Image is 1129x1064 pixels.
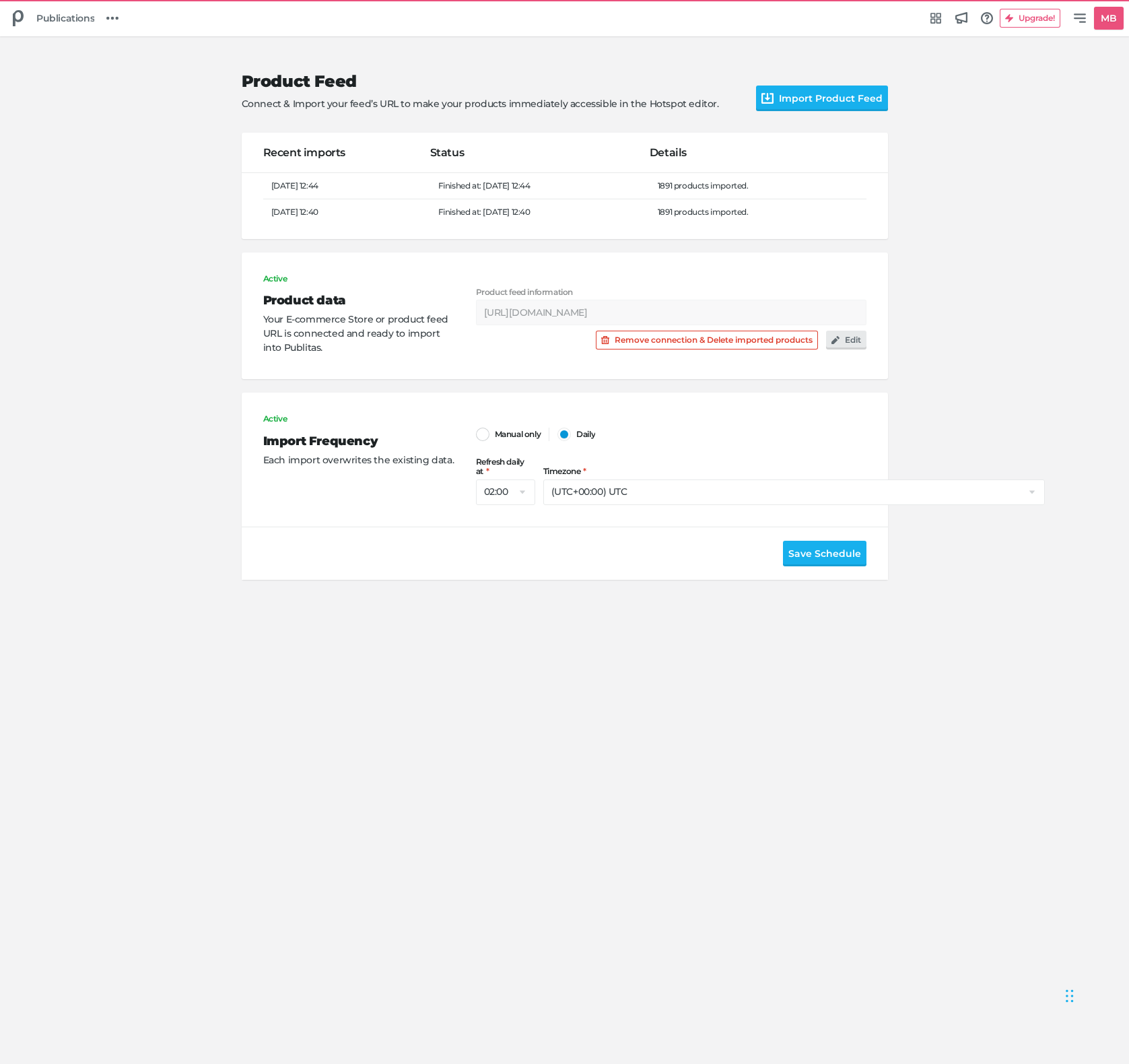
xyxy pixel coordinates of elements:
[924,7,947,30] a: Integrations Hub
[36,11,94,26] span: Publications
[263,133,430,173] th: Recent imports
[263,173,430,199] td: [DATE] 12:44
[31,5,100,31] a: Publications
[826,331,866,350] button: Edit
[596,331,818,350] button: Remove connection & Delete imported products
[576,430,595,439] span: Daily
[1000,9,1068,28] a: Upgrade!
[650,173,866,199] td: 1891 products imported.
[263,312,454,355] p: Your E-commerce Store or product feed URL is connected and ready to import into Publitas.
[1000,9,1060,28] button: Upgrade!
[263,432,454,451] h3: Import Frequency
[263,414,454,424] h6: Active
[242,72,734,92] h2: Product Feed
[430,199,650,225] td: Finished at: [DATE] 12:40
[263,199,430,225] td: [DATE] 12:40
[263,274,454,284] h6: Active
[495,430,541,439] span: Manual only
[263,453,454,467] p: Each import overwrites the existing data.
[1066,976,1074,1016] div: Drag
[430,133,650,173] th: Status
[650,199,866,225] td: 1891 products imported.
[476,457,535,477] label: Refresh daily at
[783,541,866,566] button: Save Schedule
[430,173,650,199] td: Finished at: [DATE] 12:44
[242,97,734,111] p: Connect & Import your feed’s URL to make your products immediately accessible in the Hotspot editor.
[543,467,1045,476] label: Timezone
[756,86,888,111] button: Import Product Feed
[1095,7,1122,30] h5: MB
[263,292,454,310] h3: Product data
[650,133,866,173] th: Details
[1062,962,1129,1027] iframe: Chat Widget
